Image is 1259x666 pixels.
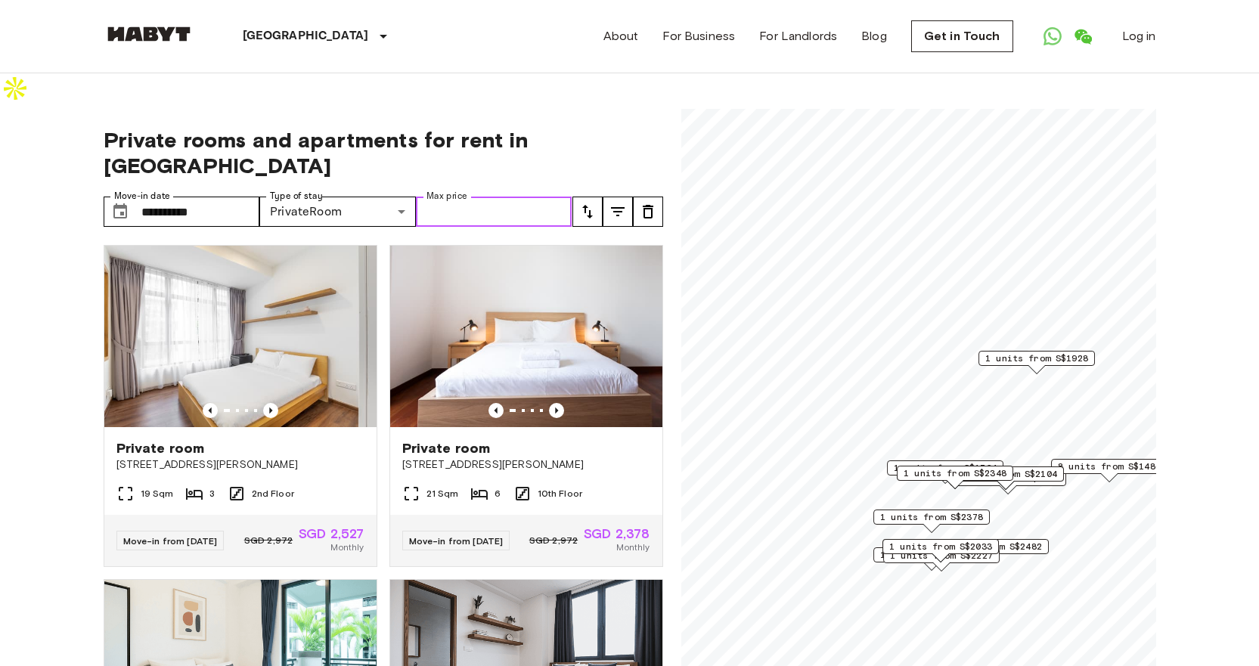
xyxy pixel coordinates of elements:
[633,197,663,227] button: tune
[873,547,990,571] div: Map marker
[897,466,1013,489] div: Map marker
[603,197,633,227] button: tune
[887,460,1003,484] div: Map marker
[299,527,364,541] span: SGD 2,527
[426,487,459,500] span: 21 Sqm
[488,403,504,418] button: Previous image
[426,190,467,203] label: Max price
[330,541,364,554] span: Monthly
[114,190,170,203] label: Move-in date
[409,535,504,547] span: Move-in from [DATE]
[104,127,663,178] span: Private rooms and apartments for rent in [GEOGRAPHIC_DATA]
[911,20,1013,52] a: Get in Touch
[662,27,735,45] a: For Business
[549,403,564,418] button: Previous image
[932,539,1049,562] div: Map marker
[1051,459,1168,482] div: Map marker
[116,439,205,457] span: Private room
[873,510,990,533] div: Map marker
[904,466,1006,480] span: 1 units from S$2348
[950,471,1066,494] div: Map marker
[603,27,639,45] a: About
[252,487,294,500] span: 2nd Floor
[985,352,1088,365] span: 1 units from S$1928
[104,246,377,427] img: Marketing picture of unit SG-01-003-002-01
[495,487,501,500] span: 6
[104,26,194,42] img: Habyt
[882,539,999,562] div: Map marker
[141,487,174,500] span: 19 Sqm
[947,466,1064,490] div: Map marker
[954,467,1057,481] span: 1 units from S$2104
[978,351,1095,374] div: Map marker
[880,510,983,524] span: 1 units from S$2378
[939,540,1042,553] span: 1 units from S$2482
[203,403,218,418] button: Previous image
[105,197,135,227] button: Choose date, selected date is 25 Oct 2025
[104,245,377,567] a: Marketing picture of unit SG-01-003-002-01Previous imagePrevious imagePrivate room[STREET_ADDRESS...
[389,245,663,567] a: Marketing picture of unit SG-01-104-001-001Previous imagePrevious imagePrivate room[STREET_ADDRES...
[116,457,364,472] span: [STREET_ADDRESS][PERSON_NAME]
[402,457,650,472] span: [STREET_ADDRESS][PERSON_NAME]
[263,403,278,418] button: Previous image
[880,548,983,562] span: 1 units from S$2415
[538,487,583,500] span: 10th Floor
[894,461,997,475] span: 1 units from S$1764
[243,27,369,45] p: [GEOGRAPHIC_DATA]
[572,197,603,227] button: tune
[259,197,416,227] div: PrivateRoom
[616,541,650,554] span: Monthly
[402,439,491,457] span: Private room
[1068,21,1098,51] a: Open WeChat
[270,190,323,203] label: Type of stay
[1058,460,1161,473] span: 8 units from S$1480
[1122,27,1156,45] a: Log in
[889,540,992,553] span: 1 units from S$2033
[390,246,662,427] img: Marketing picture of unit SG-01-104-001-001
[1037,21,1068,51] a: Open WhatsApp
[883,548,1000,572] div: Map marker
[759,27,837,45] a: For Landlords
[209,487,215,500] span: 3
[123,535,218,547] span: Move-in from [DATE]
[584,527,650,541] span: SGD 2,378
[861,27,887,45] a: Blog
[529,534,578,547] span: SGD 2,972
[244,534,293,547] span: SGD 2,972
